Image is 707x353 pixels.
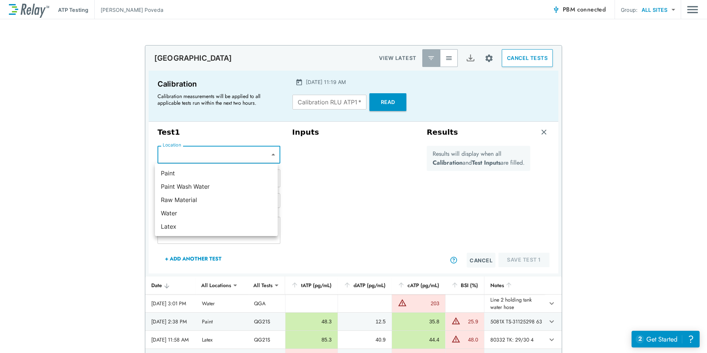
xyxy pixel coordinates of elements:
[155,167,278,180] li: Paint
[632,331,700,347] iframe: Resource center
[155,206,278,220] li: Water
[155,193,278,206] li: Raw Material
[155,180,278,193] li: Paint Wash Water
[155,220,278,233] li: Latex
